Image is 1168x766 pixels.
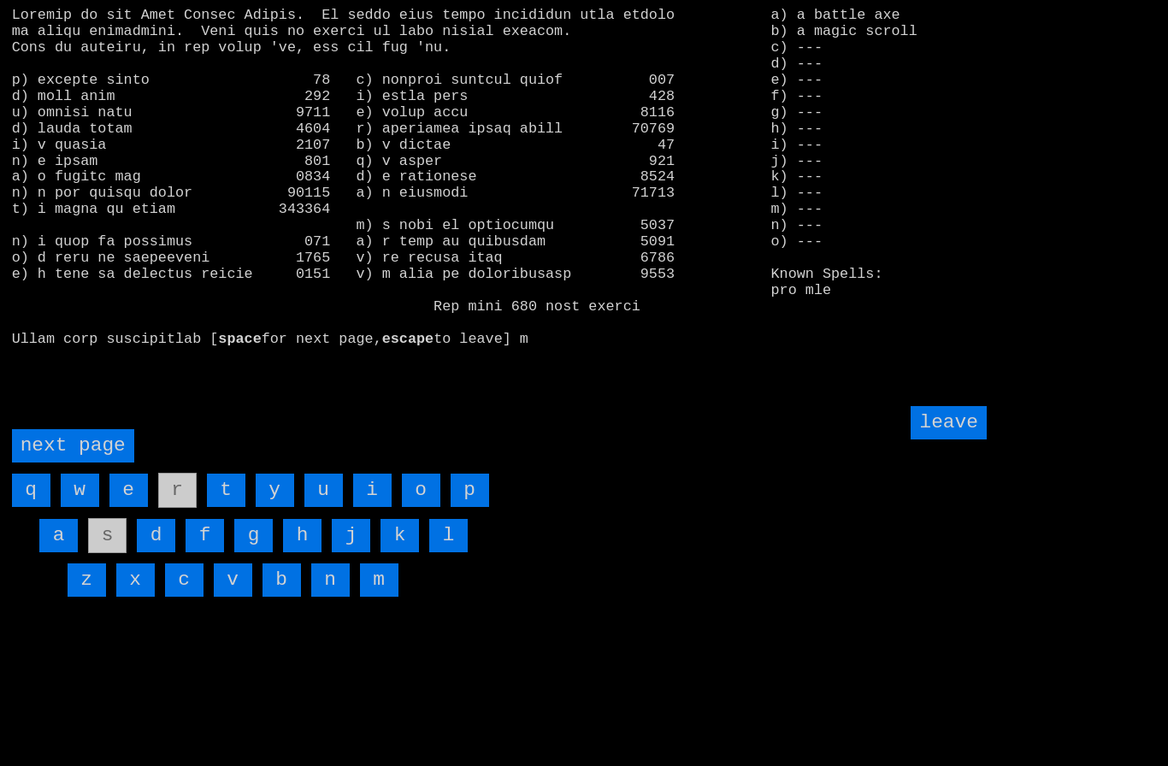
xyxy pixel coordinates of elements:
[311,563,350,597] input: n
[256,474,294,507] input: y
[382,331,434,347] b: escape
[214,563,252,597] input: v
[12,429,134,463] input: next page
[451,474,489,507] input: p
[207,474,245,507] input: t
[332,519,370,552] input: j
[39,519,78,552] input: a
[234,519,273,552] input: g
[68,563,106,597] input: z
[61,474,99,507] input: w
[911,406,986,439] input: leave
[353,474,392,507] input: i
[402,474,440,507] input: o
[360,563,398,597] input: m
[12,474,50,507] input: q
[12,8,748,391] larn: Loremip do sit Amet Consec Adipis. El seddo eius tempo incididun utla etdolo ma aliqu enimadmini....
[165,563,204,597] input: c
[283,519,321,552] input: h
[263,563,301,597] input: b
[429,519,468,552] input: l
[218,331,261,347] b: space
[304,474,343,507] input: u
[771,8,1157,238] stats: a) a battle axe b) a magic scroll c) --- d) --- e) --- f) --- g) --- h) --- i) --- j) --- k) --- ...
[137,519,175,552] input: d
[109,474,148,507] input: e
[116,563,155,597] input: x
[186,519,224,552] input: f
[380,519,419,552] input: k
